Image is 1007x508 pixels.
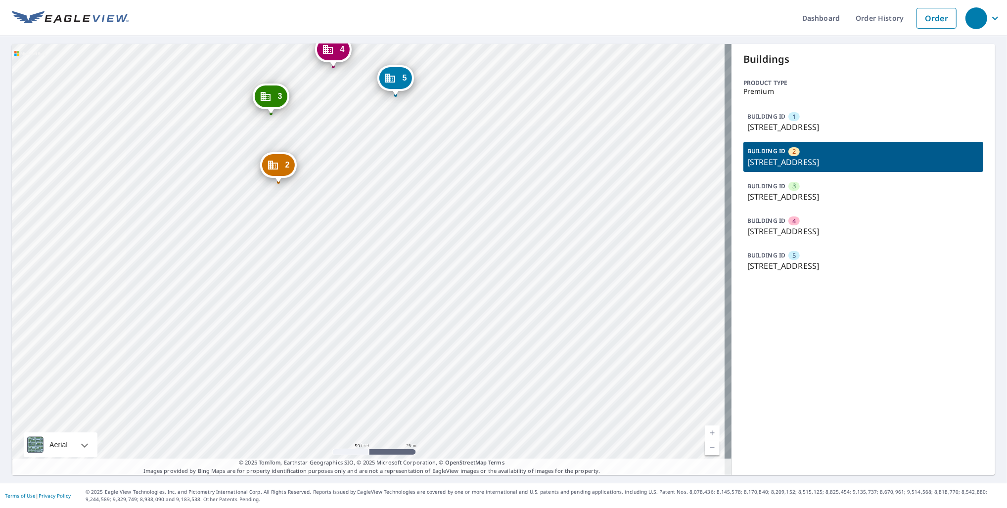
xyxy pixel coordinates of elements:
span: 4 [792,216,796,226]
img: EV Logo [12,11,129,26]
a: Terms [488,459,504,466]
span: 2 [285,161,290,169]
p: [STREET_ADDRESS] [747,225,979,237]
a: Terms of Use [5,492,36,499]
p: Images provided by Bing Maps are for property identification purposes only and are not a represen... [12,459,732,475]
p: Buildings [743,52,983,67]
p: BUILDING ID [747,147,785,155]
a: Current Level 19, Zoom In [705,425,720,440]
a: OpenStreetMap [445,459,487,466]
div: Aerial [24,432,97,457]
p: BUILDING ID [747,112,785,121]
p: BUILDING ID [747,182,785,190]
p: BUILDING ID [747,251,785,259]
div: Dropped pin, building 3, Commercial property, 4500 Aspenwood Trl Minnetonka, MN 55345 [253,84,289,114]
a: Privacy Policy [39,492,71,499]
p: © 2025 Eagle View Technologies, Inc. and Pictometry International Corp. All Rights Reserved. Repo... [86,488,1002,503]
span: 3 [792,181,796,191]
p: [STREET_ADDRESS] [747,156,979,168]
p: | [5,493,71,499]
div: Dropped pin, building 4, Commercial property, 4505 Aspenwood Trl Minnetonka, MN 55345 [315,37,352,67]
a: Current Level 19, Zoom Out [705,440,720,455]
div: Aerial [46,432,71,457]
p: [STREET_ADDRESS] [747,121,979,133]
a: Order [916,8,957,29]
span: 5 [403,74,407,82]
div: Dropped pin, building 2, Commercial property, 4516 Aspenwood Trl Minnetonka, MN 55345 [260,152,297,183]
span: 5 [792,251,796,260]
span: 3 [278,92,282,100]
p: Product type [743,79,983,87]
div: Dropped pin, building 5, Commercial property, 4509 Aspenwood Trl Minnetonka, MN 55345 [377,65,414,96]
span: 4 [340,45,345,53]
p: BUILDING ID [747,216,785,225]
p: Premium [743,87,983,95]
span: © 2025 TomTom, Earthstar Geographics SIO, © 2025 Microsoft Corporation, © [239,459,504,467]
span: 2 [792,147,796,156]
span: 1 [792,112,796,122]
p: [STREET_ADDRESS] [747,191,979,203]
p: [STREET_ADDRESS] [747,260,979,272]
